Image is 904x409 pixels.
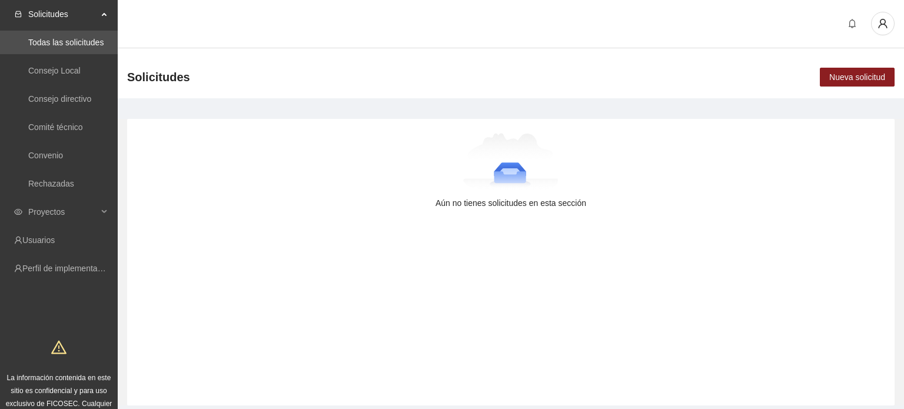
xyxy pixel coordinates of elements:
span: Solicitudes [28,2,98,26]
a: Rechazadas [28,179,74,188]
button: Nueva solicitud [820,68,895,87]
span: Solicitudes [127,68,190,87]
a: Convenio [28,151,63,160]
span: Proyectos [28,200,98,224]
a: Perfil de implementadora [22,264,114,273]
span: user [872,18,894,29]
a: Todas las solicitudes [28,38,104,47]
button: user [871,12,895,35]
img: Aún no tienes solicitudes en esta sección [463,133,559,192]
a: Consejo directivo [28,94,91,104]
span: eye [14,208,22,216]
button: bell [843,14,862,33]
a: Usuarios [22,235,55,245]
span: inbox [14,10,22,18]
span: Nueva solicitud [829,71,885,84]
a: Consejo Local [28,66,81,75]
a: Comité técnico [28,122,83,132]
span: bell [843,19,861,28]
span: warning [51,340,67,355]
div: Aún no tienes solicitudes en esta sección [146,197,876,210]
